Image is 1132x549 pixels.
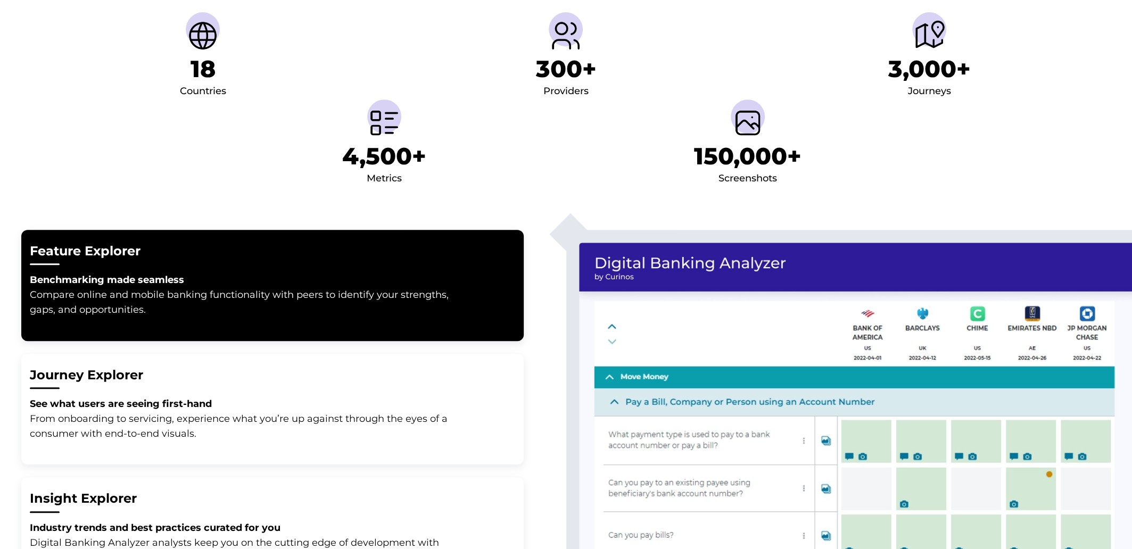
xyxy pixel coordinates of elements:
img: Journeys [912,19,946,53]
strong: Industry trends and best practices curated for you [30,522,280,534]
div: Metrics [367,170,402,187]
h1: 18 [191,55,216,83]
h1: 4,500+ [342,142,426,170]
img: Providers [549,19,583,53]
p: From onboarding to servicing, experience what you’re up against through the eyes of a consumer wi... [30,396,456,441]
div: Countries [180,83,226,100]
h1: 300+ [535,55,596,83]
div: Screenshots [718,170,777,187]
button: Journey ExplorerSee what users are seeing first-hand From onboarding to servicing, experience wha... [21,354,524,465]
div: Journeys [907,83,951,100]
h2: Journey Explorer [30,367,515,384]
p: Compare online and mobile banking functionality with peers to identify your strengths, gaps, and ... [30,287,456,317]
button: Feature ExplorerBenchmarking made seamless Compare online and mobile banking functionality with p... [21,230,524,341]
img: Countries [186,19,220,53]
strong: See what users are seeing first-hand [30,398,212,410]
h1: 150,000+ [694,142,802,170]
h2: Insight Explorer [30,490,515,508]
h2: Feature Explorer [30,243,515,260]
div: Providers [543,83,589,100]
h1: 3,000+ [888,55,970,83]
img: Screenshots [731,106,765,140]
strong: Benchmarking made seamless [30,274,184,286]
img: Metrics [367,106,401,140]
